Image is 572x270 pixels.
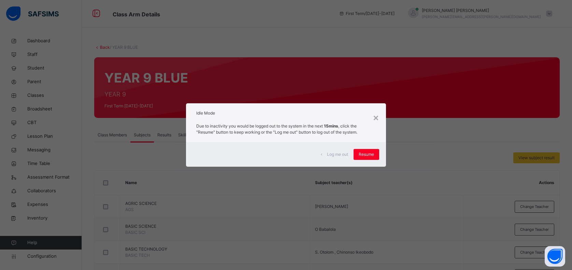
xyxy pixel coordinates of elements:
strong: 15mins [324,123,338,129]
span: Log me out [327,151,348,157]
p: Due to inactivity you would be logged out to the system in the next , click the "Resume" button t... [196,123,376,135]
div: × [373,110,379,124]
h2: Idle Mode [196,110,376,116]
button: Open asap [545,246,565,267]
span: Resume [359,151,374,157]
